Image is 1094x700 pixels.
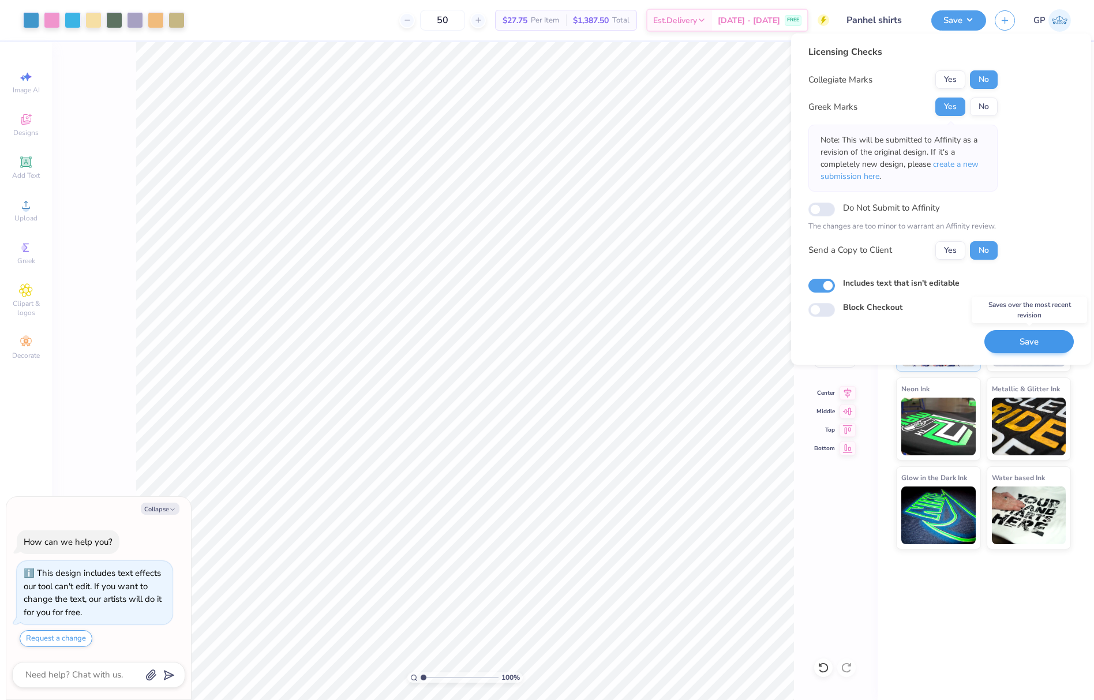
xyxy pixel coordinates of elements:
span: Per Item [531,14,559,27]
label: Block Checkout [843,301,902,313]
span: Bottom [814,444,835,452]
div: Collegiate Marks [808,73,872,87]
button: Yes [935,70,965,89]
p: The changes are too minor to warrant an Affinity review. [808,221,998,233]
span: Designs [13,128,39,137]
span: Water based Ink [992,471,1045,484]
img: Germaine Penalosa [1048,9,1071,32]
button: Yes [935,98,965,116]
span: Center [814,389,835,397]
span: Image AI [13,85,40,95]
div: Send a Copy to Client [808,244,892,257]
span: Total [612,14,630,27]
button: No [970,241,998,260]
span: $1,387.50 [573,14,609,27]
img: Glow in the Dark Ink [901,486,976,544]
div: Licensing Checks [808,45,998,59]
div: This design includes text effects our tool can't edit. If you want to change the text, our artist... [24,567,162,618]
span: Top [814,426,835,434]
span: [DATE] - [DATE] [718,14,780,27]
span: Middle [814,407,835,415]
p: Note: This will be submitted to Affinity as a revision of the original design. If it's a complete... [820,134,986,182]
div: How can we help you? [24,536,113,548]
button: Save [984,330,1074,354]
a: GP [1033,9,1071,32]
img: Neon Ink [901,398,976,455]
span: Metallic & Glitter Ink [992,383,1060,395]
input: – – [420,10,465,31]
span: Clipart & logos [6,299,46,317]
span: Add Text [12,171,40,180]
span: Est. Delivery [653,14,697,27]
span: GP [1033,14,1046,27]
label: Do Not Submit to Affinity [843,200,940,215]
span: Greek [17,256,35,265]
img: Metallic & Glitter Ink [992,398,1066,455]
label: Includes text that isn't editable [843,277,960,289]
button: Request a change [20,630,92,647]
span: Neon Ink [901,383,930,395]
span: Decorate [12,351,40,360]
span: Upload [14,214,38,223]
span: 100 % [501,672,520,683]
span: FREE [787,16,799,24]
button: No [970,98,998,116]
button: Collapse [141,503,179,515]
div: Greek Marks [808,100,857,114]
span: Glow in the Dark Ink [901,471,967,484]
button: Yes [935,241,965,260]
img: Water based Ink [992,486,1066,544]
input: Untitled Design [838,9,923,32]
div: Saves over the most recent revision [972,297,1087,323]
span: $27.75 [503,14,527,27]
button: No [970,70,998,89]
button: Save [931,10,986,31]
